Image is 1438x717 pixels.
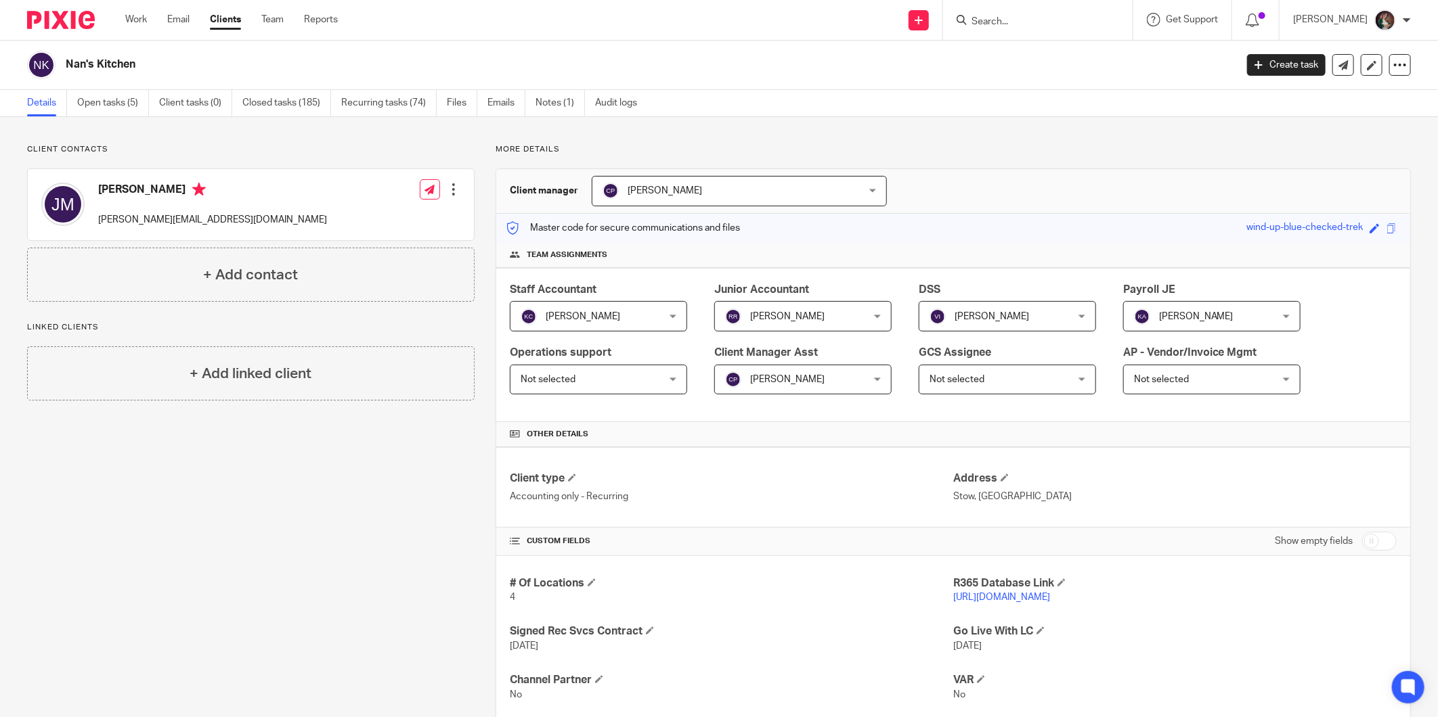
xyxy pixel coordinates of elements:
[447,90,477,116] a: Files
[725,308,741,325] img: svg%3E
[159,90,232,116] a: Client tasks (0)
[510,184,578,198] h3: Client manager
[27,322,475,333] p: Linked clients
[930,375,984,384] span: Not selected
[603,183,619,199] img: svg%3E
[510,593,515,602] span: 4
[242,90,331,116] a: Closed tasks (185)
[304,13,338,26] a: Reports
[1247,54,1326,76] a: Create task
[1275,534,1353,548] label: Show empty fields
[953,490,1397,503] p: Stow, [GEOGRAPHIC_DATA]
[98,213,327,227] p: [PERSON_NAME][EMAIL_ADDRESS][DOMAIN_NAME]
[1293,13,1368,26] p: [PERSON_NAME]
[1374,9,1396,31] img: Profile%20picture%20JUS.JPG
[919,347,991,358] span: GCS Assignee
[546,312,620,321] span: [PERSON_NAME]
[521,375,575,384] span: Not selected
[167,13,190,26] a: Email
[725,371,741,388] img: svg%3E
[1123,284,1175,295] span: Payroll JE
[953,593,1050,602] a: [URL][DOMAIN_NAME]
[27,51,56,79] img: svg%3E
[341,90,437,116] a: Recurring tasks (74)
[203,264,298,285] h4: + Add contact
[510,490,953,503] p: Accounting only - Recurring
[98,183,327,200] h4: [PERSON_NAME]
[77,90,149,116] a: Open tasks (5)
[210,13,241,26] a: Clients
[953,673,1397,687] h4: VAR
[1134,375,1189,384] span: Not selected
[1134,308,1150,325] img: svg%3E
[510,347,611,358] span: Operations support
[510,576,953,591] h4: # Of Locations
[521,308,537,325] img: svg%3E
[27,11,95,29] img: Pixie
[955,312,1029,321] span: [PERSON_NAME]
[510,284,596,295] span: Staff Accountant
[190,363,311,384] h4: + Add linked client
[66,57,995,72] h2: Nan's Kitchen
[919,284,940,295] span: DSS
[510,673,953,687] h4: Channel Partner
[510,624,953,639] h4: Signed Rec Svcs Contract
[487,90,525,116] a: Emails
[41,183,85,226] img: svg%3E
[510,641,538,651] span: [DATE]
[192,183,206,196] i: Primary
[930,308,946,325] img: svg%3E
[953,624,1397,639] h4: Go Live With LC
[628,186,702,195] span: [PERSON_NAME]
[1123,347,1257,358] span: AP - Vendor/Invoice Mgmt
[510,536,953,547] h4: CUSTOM FIELDS
[953,690,965,699] span: No
[536,90,585,116] a: Notes (1)
[510,471,953,486] h4: Client type
[506,221,740,235] p: Master code for secure communications and files
[1166,15,1218,24] span: Get Support
[496,144,1411,155] p: More details
[750,312,825,321] span: [PERSON_NAME]
[125,13,147,26] a: Work
[953,641,982,651] span: [DATE]
[261,13,284,26] a: Team
[953,576,1397,591] h4: R365 Database Link
[970,16,1092,28] input: Search
[714,347,818,358] span: Client Manager Asst
[527,429,588,440] span: Other details
[595,90,647,116] a: Audit logs
[953,471,1397,486] h4: Address
[750,375,825,384] span: [PERSON_NAME]
[714,284,809,295] span: Junior Accountant
[510,690,522,699] span: No
[1159,312,1234,321] span: [PERSON_NAME]
[27,144,475,155] p: Client contacts
[27,90,67,116] a: Details
[527,250,607,260] span: Team assignments
[1246,221,1363,236] div: wind-up-blue-checked-trek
